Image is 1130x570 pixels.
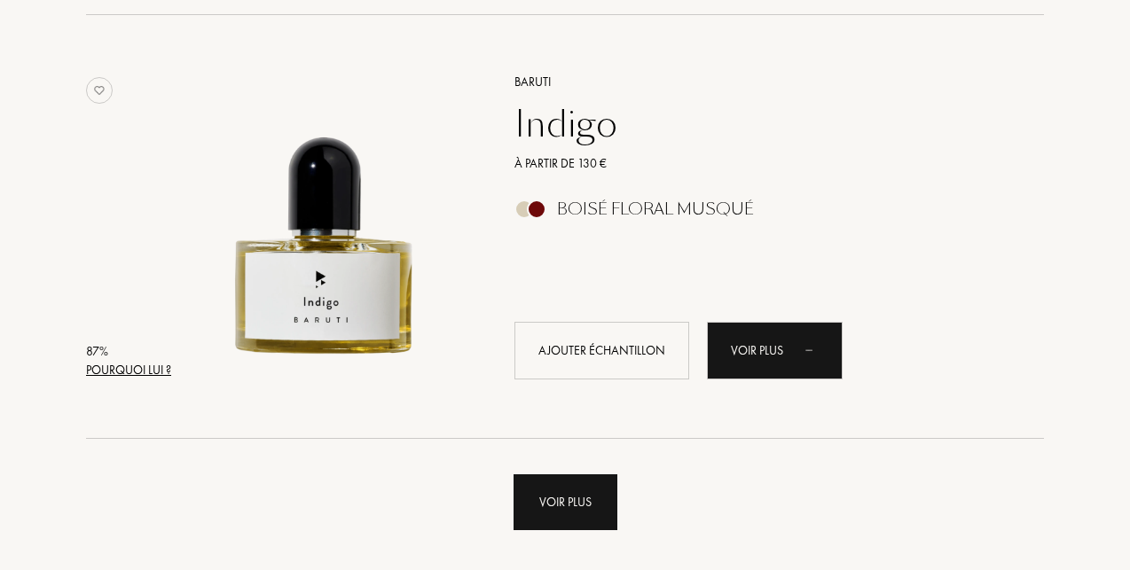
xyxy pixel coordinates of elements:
a: Baruti [501,73,1018,91]
div: Voir plus [514,474,617,530]
a: Indigo Baruti [177,51,488,399]
div: Boisé Floral Musqué [557,199,754,219]
a: Voir plusanimation [707,322,843,379]
a: À partir de 130 € [501,154,1018,173]
img: Indigo Baruti [177,70,473,365]
a: Boisé Floral Musqué [501,205,1018,223]
div: Voir plus [707,322,843,379]
div: Pourquoi lui ? [86,361,171,379]
div: 87 % [86,342,171,361]
img: no_like_p.png [86,77,113,104]
a: Indigo [501,103,1018,145]
div: animation [799,332,835,367]
div: Ajouter échantillon [514,322,689,379]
